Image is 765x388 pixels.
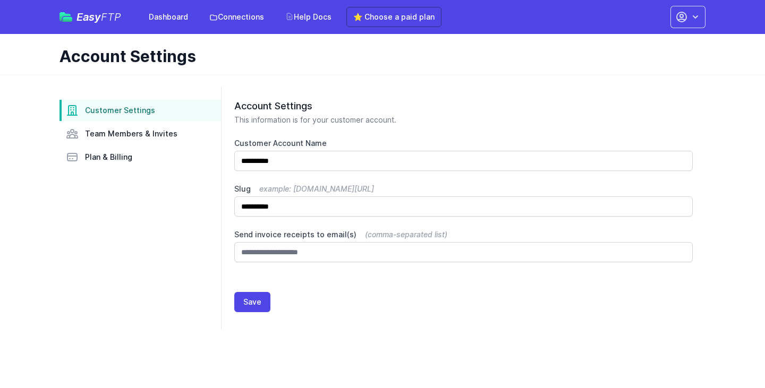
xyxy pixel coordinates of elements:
[59,146,221,168] a: Plan & Billing
[59,100,221,121] a: Customer Settings
[234,138,693,149] label: Customer Account Name
[76,12,121,22] span: Easy
[234,184,693,194] label: Slug
[59,47,697,66] h1: Account Settings
[85,128,177,139] span: Team Members & Invites
[259,184,374,193] span: example: [DOMAIN_NAME][URL]
[365,230,447,239] span: (comma-separated list)
[346,7,441,27] a: ⭐ Choose a paid plan
[279,7,338,27] a: Help Docs
[234,115,693,125] p: This information is for your customer account.
[234,100,693,113] h2: Account Settings
[203,7,270,27] a: Connections
[234,292,270,312] button: Save
[59,12,72,22] img: easyftp_logo.png
[59,12,121,22] a: EasyFTP
[59,123,221,144] a: Team Members & Invites
[142,7,194,27] a: Dashboard
[85,105,155,116] span: Customer Settings
[234,229,693,240] label: Send invoice receipts to email(s)
[101,11,121,23] span: FTP
[85,152,132,162] span: Plan & Billing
